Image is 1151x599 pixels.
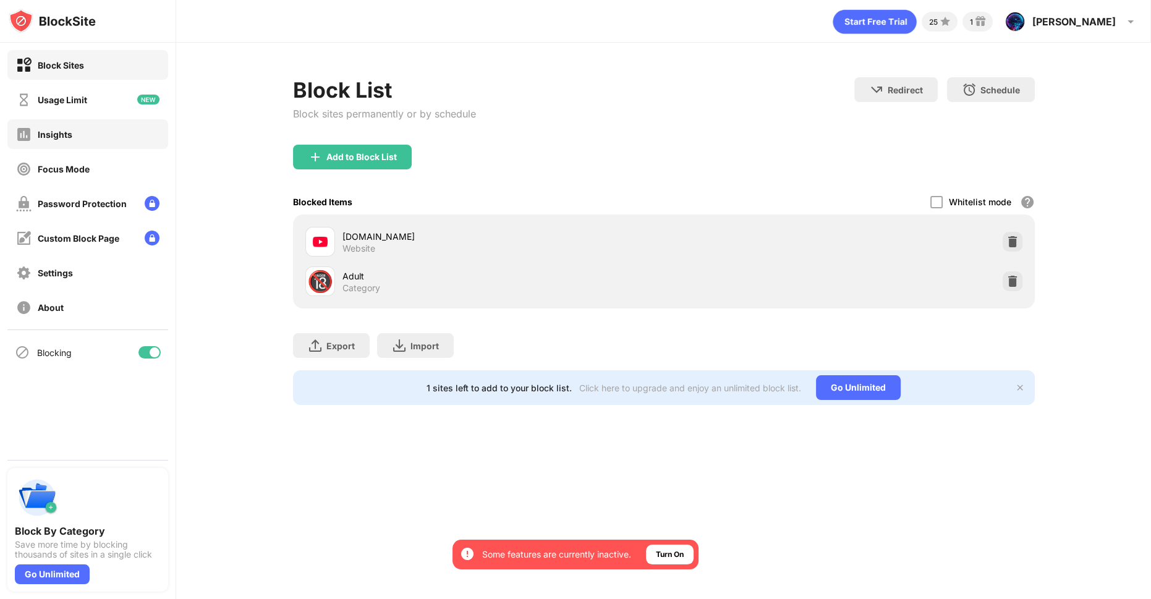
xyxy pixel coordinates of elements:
div: Block By Category [15,525,161,537]
div: 🔞 [307,269,333,294]
img: blocking-icon.svg [15,345,30,360]
img: push-categories.svg [15,475,59,520]
img: points-small.svg [938,14,953,29]
div: Save more time by blocking thousands of sites in a single click [15,540,161,559]
img: customize-block-page-off.svg [16,231,32,246]
img: lock-menu.svg [145,231,159,245]
img: about-off.svg [16,300,32,315]
img: time-usage-off.svg [16,92,32,108]
div: 25 [929,17,938,27]
div: Some features are currently inactive. [482,548,631,561]
div: animation [833,9,917,34]
div: Settings [38,268,73,278]
div: Click here to upgrade and enjoy an unlimited block list. [579,383,801,393]
div: About [38,302,64,313]
div: Go Unlimited [816,375,901,400]
div: Blocking [37,347,72,358]
div: Focus Mode [38,164,90,174]
div: Redirect [888,85,923,95]
img: new-icon.svg [137,95,159,104]
img: block-on.svg [16,57,32,73]
div: Add to Block List [326,152,397,162]
img: error-circle-white.svg [460,546,475,561]
div: Website [342,243,375,254]
img: favicons [313,234,328,249]
div: Export [326,341,355,351]
div: [DOMAIN_NAME] [342,230,664,243]
div: Block sites permanently or by schedule [293,108,476,120]
img: ACg8ocJVVtB-2YKpi9UY-kzoV_pYPn91xXakU_5QkdcBHN7bURUuK4Y=s96-c [1005,12,1025,32]
div: Schedule [980,85,1020,95]
div: Whitelist mode [949,197,1011,207]
div: [PERSON_NAME] [1032,15,1116,28]
div: 1 [970,17,973,27]
img: logo-blocksite.svg [9,9,96,33]
img: lock-menu.svg [145,196,159,211]
img: reward-small.svg [973,14,988,29]
div: Turn On [656,548,684,561]
img: insights-off.svg [16,127,32,142]
div: Password Protection [38,198,127,209]
div: Block List [293,77,476,103]
div: Usage Limit [38,95,87,105]
div: Import [410,341,439,351]
img: password-protection-off.svg [16,196,32,211]
div: Adult [342,270,664,283]
img: settings-off.svg [16,265,32,281]
img: focus-off.svg [16,161,32,177]
div: 1 sites left to add to your block list. [427,383,572,393]
div: Go Unlimited [15,564,90,584]
div: Blocked Items [293,197,352,207]
div: Category [342,283,380,294]
img: x-button.svg [1015,383,1025,393]
div: Block Sites [38,60,84,70]
div: Custom Block Page [38,233,119,244]
div: Insights [38,129,72,140]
